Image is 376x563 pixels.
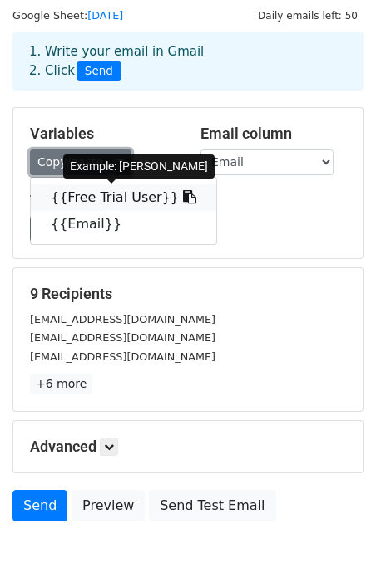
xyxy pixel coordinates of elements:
[30,149,131,175] a: Copy/paste...
[12,490,67,521] a: Send
[72,490,145,521] a: Preview
[252,9,364,22] a: Daily emails left: 50
[31,211,216,237] a: {{Email}}
[63,154,215,179] div: Example: [PERSON_NAME]
[293,483,376,563] iframe: Chat Widget
[30,350,215,363] small: [EMAIL_ADDRESS][DOMAIN_NAME]
[30,125,176,143] h5: Variables
[87,9,123,22] a: [DATE]
[31,184,216,211] a: {{Free Trial User}}
[77,61,121,81] span: Send
[30,285,346,303] h5: 9 Recipients
[149,490,275,521] a: Send Test Email
[30,313,215,326] small: [EMAIL_ADDRESS][DOMAIN_NAME]
[12,9,123,22] small: Google Sheet:
[17,42,359,81] div: 1. Write your email in Gmail 2. Click
[30,374,92,394] a: +6 more
[30,331,215,344] small: [EMAIL_ADDRESS][DOMAIN_NAME]
[200,125,346,143] h5: Email column
[30,438,346,456] h5: Advanced
[252,7,364,25] span: Daily emails left: 50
